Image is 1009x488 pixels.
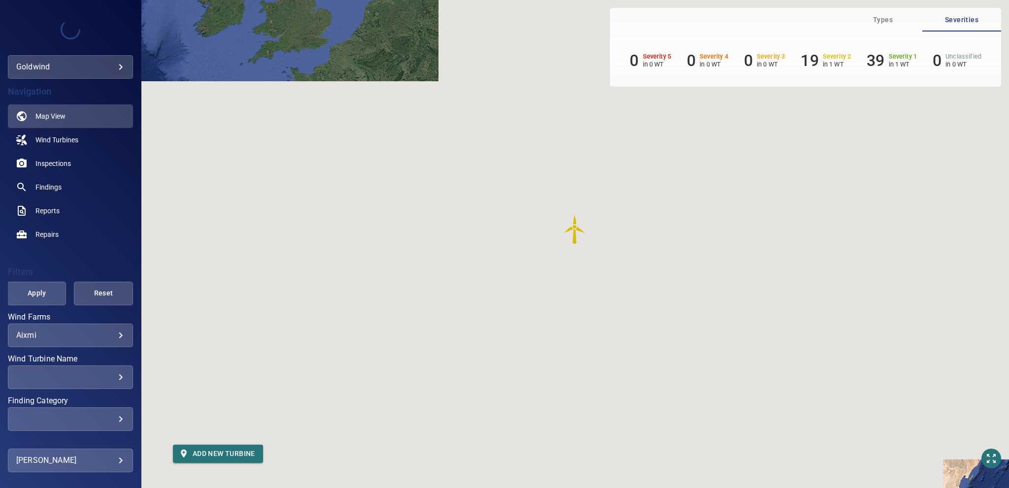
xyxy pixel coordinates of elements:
label: Wind Turbine Name [8,355,133,363]
div: [PERSON_NAME] [16,453,125,468]
span: Types [849,14,916,26]
h6: 0 [630,51,639,70]
div: Aixmi [16,330,125,340]
h6: Severity 5 [643,53,672,60]
p: in 0 WT [757,61,785,68]
a: reports noActive [8,199,133,223]
div: Wind Farms [8,324,133,347]
h6: 39 [867,51,884,70]
h6: 0 [744,51,753,70]
p: in 0 WT [643,61,672,68]
a: findings noActive [8,175,133,199]
span: Findings [35,182,62,192]
div: Finding Category [8,407,133,431]
li: Severity Unclassified [933,51,981,70]
h6: 0 [933,51,942,70]
a: windturbines noActive [8,128,133,152]
h4: Navigation [8,87,133,97]
li: Severity 4 [687,51,728,70]
span: Inspections [35,159,71,168]
p: in 1 WT [823,61,851,68]
h6: 0 [687,51,696,70]
span: Wind Turbines [35,135,78,145]
h6: Severity 1 [889,53,917,60]
a: map active [8,104,133,128]
a: repairs noActive [8,223,133,246]
h4: Filters [8,267,133,277]
h6: Severity 3 [757,53,785,60]
p: in 0 WT [700,61,728,68]
li: Severity 2 [801,51,851,70]
h6: Severity 2 [823,53,851,60]
span: Map View [35,111,66,121]
p: in 1 WT [889,61,917,68]
h6: Severity 4 [700,53,728,60]
div: goldwind [16,59,125,75]
a: inspections noActive [8,152,133,175]
img: windFarmIconCat2.svg [560,215,590,244]
span: Apply [20,287,54,299]
span: Reports [35,206,60,216]
span: Severities [928,14,995,26]
div: goldwind [8,55,133,79]
label: Finding Category [8,397,133,405]
h6: 19 [801,51,818,70]
h6: Unclassified [945,53,981,60]
p: in 0 WT [945,61,981,68]
label: Wind Farms [8,313,133,321]
li: Severity 5 [630,51,671,70]
button: Add new turbine [173,445,263,463]
div: Wind Turbine Name [8,365,133,389]
button: Apply [7,282,66,305]
button: Reset [74,282,133,305]
span: Reset [86,287,120,299]
span: Add new turbine [181,448,255,460]
gmp-advanced-marker: WTG_1 [560,215,590,244]
li: Severity 1 [867,51,917,70]
span: Repairs [35,229,59,239]
li: Severity 3 [744,51,785,70]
